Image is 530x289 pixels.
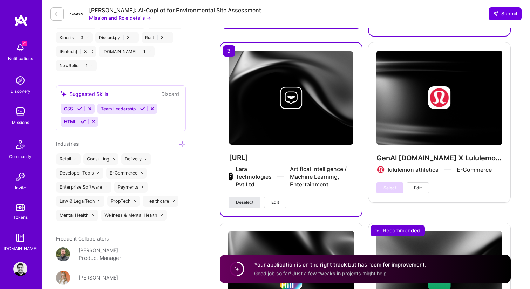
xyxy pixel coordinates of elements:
[121,153,151,165] div: Delivery
[114,182,148,193] div: Payments
[64,119,76,124] span: HTML
[133,36,135,39] i: icon Close
[150,106,155,111] i: Reject
[264,197,286,208] button: Edit
[236,165,353,188] div: Lara Technologies Pvt Ltd Artifical Intelligence / Machine Learning, Entertainment
[81,119,86,124] i: Accept
[101,210,167,221] div: Wellness & Mental Health
[13,262,27,276] img: User Avatar
[145,158,148,160] i: icon Close
[229,51,353,145] img: cover
[56,182,111,193] div: Enterprise Software
[56,210,98,221] div: Mental Health
[149,50,151,53] i: icon Close
[161,214,163,217] i: icon Close
[56,196,104,207] div: Law & LegalTech
[489,7,522,20] button: Submit
[172,200,175,203] i: icon Close
[79,247,118,254] div: [PERSON_NAME]
[106,168,147,179] div: E-Commerce
[56,153,81,165] div: Retail
[91,64,93,67] i: icon Close
[56,46,96,57] div: [Fintech] 3
[167,36,169,39] i: icon Close
[229,153,353,162] h4: [URL]
[56,32,93,43] div: Kinesis 3
[87,36,89,39] i: icon Close
[56,271,70,285] img: User Avatar
[15,184,26,191] div: Invite
[12,262,29,276] a: User Avatar
[56,236,109,242] span: Frequent Collaborators
[79,254,121,262] div: Product Manager
[74,158,77,160] i: icon Close
[13,73,27,87] img: discovery
[61,91,67,97] i: icon SuggestedTeams
[9,153,32,160] div: Community
[142,186,144,189] i: icon Close
[123,35,124,40] span: |
[236,199,253,205] span: Deselect
[89,14,151,21] button: Mission and Role details →
[56,271,186,285] a: User Avatar[PERSON_NAME]
[76,35,78,40] span: |
[254,270,388,276] span: Good job so far! Just a few tweaks in projects might help.
[159,90,181,98] button: Discard
[12,136,29,153] img: Community
[280,87,302,109] img: Company logo
[13,41,27,55] img: bell
[69,7,83,21] img: Company Logo
[4,245,38,252] div: [DOMAIN_NAME]
[56,168,103,179] div: Developer Tools
[13,105,27,119] img: teamwork
[64,106,73,111] span: CSS
[90,50,93,53] i: icon Close
[407,182,429,193] button: Edit
[254,261,426,268] h4: Your application is on the right track but has room for improvement.
[11,87,30,95] div: Discovery
[56,60,97,71] div: NewRelic 1
[8,55,33,62] div: Notifications
[61,90,108,98] div: Suggested Skills
[493,11,498,17] i: icon SendLight
[141,172,143,175] i: icon Close
[81,63,83,68] span: |
[22,41,27,46] span: 71
[107,196,140,207] div: PropTech
[140,106,145,111] i: Accept
[83,153,119,165] div: Consulting
[56,247,186,262] a: User Avatar[PERSON_NAME]Product Manager
[56,141,79,147] span: Industries
[229,172,233,181] img: Company logo
[493,10,517,17] span: Submit
[157,35,158,40] span: |
[489,7,522,20] div: null
[99,46,155,57] div: [DOMAIN_NAME] 1
[87,106,93,111] i: Reject
[13,214,28,221] div: Tokens
[101,106,136,111] span: Team Leadership
[16,204,25,211] img: tokens
[13,231,27,245] img: guide book
[92,214,95,217] i: icon Close
[414,185,422,191] span: Edit
[277,176,284,177] img: divider
[14,14,28,27] img: logo
[143,196,178,207] div: Healthcare
[134,200,137,203] i: icon Close
[79,274,118,281] div: [PERSON_NAME]
[95,32,139,43] div: Discord.py 3
[105,186,108,189] i: icon Close
[89,7,261,14] div: [PERSON_NAME]: AI-Copilot for Environmental Site Assessment
[229,197,260,208] button: Deselect
[77,106,82,111] i: Accept
[139,49,141,54] span: |
[13,170,27,184] img: Invite
[54,11,60,17] i: icon LeftArrowDark
[98,200,101,203] i: icon Close
[91,119,96,124] i: Reject
[80,49,81,54] span: |
[97,172,100,175] i: icon Close
[56,247,70,261] img: User Avatar
[113,158,115,160] i: icon Close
